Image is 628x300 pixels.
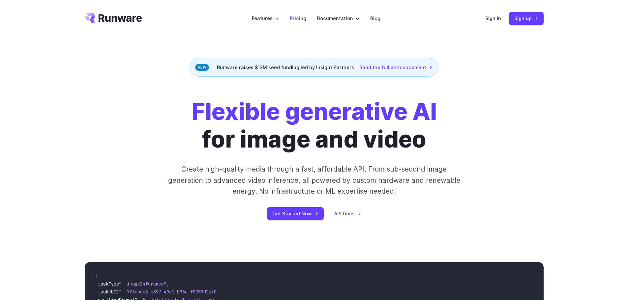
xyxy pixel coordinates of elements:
div: Runware raises $13M seed funding led by Insight Partners [190,58,438,77]
h1: for image and video [192,98,437,153]
label: Documentation [317,14,360,22]
p: Create high-quality media through a fast, affordable API. From sub-second image generation to adv... [167,164,461,197]
a: Sign up [509,12,544,25]
a: Pricing [290,14,306,22]
a: Read the full announcement [359,64,433,71]
a: Sign in [485,14,501,22]
span: "taskType" [95,281,122,287]
label: Features [252,14,279,22]
span: : [122,289,124,295]
span: : [122,281,124,287]
a: Get Started Now [267,207,324,220]
span: { [95,273,98,279]
a: API Docs [334,210,361,217]
strong: Flexible generative AI [192,97,437,125]
span: "taskUUID" [95,289,122,295]
span: "imageInference" [124,281,166,287]
span: , [166,281,169,287]
a: Blog [370,14,380,22]
span: "7f3ebcb6-b897-49e1-b98c-f5789d2d40d7" [124,289,224,295]
a: Go to / [85,13,142,23]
